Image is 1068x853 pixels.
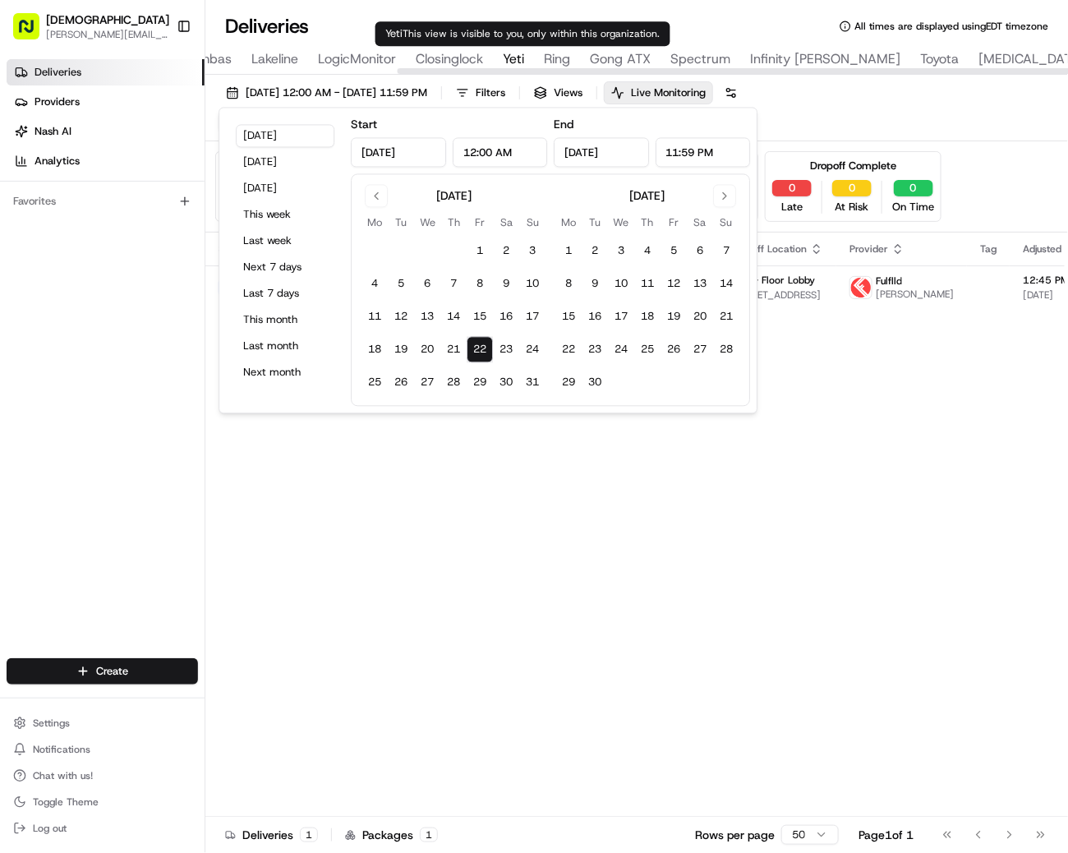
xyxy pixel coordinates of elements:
button: 13 [687,271,713,297]
button: 14 [713,271,739,297]
button: 24 [519,337,546,363]
button: 4 [361,271,388,297]
button: 12 [388,304,414,330]
button: 18 [361,337,388,363]
span: Provider [849,242,888,256]
span: Infinity [PERSON_NAME] [750,49,900,69]
button: 24 [608,337,634,363]
p: Rows per page [695,827,775,843]
button: Filters [449,81,513,104]
button: 5 [661,238,687,265]
button: 3 [608,238,634,265]
button: Next month [236,362,334,385]
span: Settings [33,717,70,730]
span: Toggle Theme [33,795,99,809]
button: 18 [634,304,661,330]
button: 0 [832,180,872,196]
a: 💻API Documentation [132,231,270,261]
label: End [554,118,573,132]
img: 1736555255976-a54dd68f-1ca7-489b-9aae-adbdc363a1c4 [16,156,46,186]
button: [DEMOGRAPHIC_DATA][PERSON_NAME][EMAIL_ADDRESS][DOMAIN_NAME] [7,7,170,46]
div: Favorites [7,188,198,214]
div: Dropoff Complete0Late0At Risk0On Time [765,151,941,222]
span: Dropoff Location [730,242,807,256]
button: 30 [493,370,519,396]
h1: Deliveries [225,13,309,39]
span: Notifications [33,743,90,756]
div: Dropoff Complete [810,159,896,173]
input: Date [351,138,446,168]
p: Welcome 👋 [16,65,299,91]
button: Next 7 days [236,256,334,279]
div: 📗 [16,239,30,252]
th: Friday [661,214,687,232]
button: 2 [582,238,608,265]
span: [DATE] 12:00 AM - [DATE] 11:59 PM [246,85,427,100]
span: Spectrum [670,49,730,69]
button: Go to next month [713,185,736,208]
th: Saturday [493,214,519,232]
div: 💻 [139,239,152,252]
button: 12 [661,271,687,297]
button: 7 [440,271,467,297]
button: 1 [467,238,493,265]
span: [STREET_ADDRESS] [730,288,823,302]
div: Deliveries [225,827,318,843]
button: 21 [713,304,739,330]
span: Yeti [503,49,524,69]
span: This view is visible to you, only within this organization. [403,27,661,40]
button: 13 [414,304,440,330]
button: 20 [414,337,440,363]
button: 27 [414,370,440,396]
button: 6 [687,238,713,265]
button: 19 [661,304,687,330]
input: Clear [43,105,271,122]
div: [DATE] [436,188,472,205]
button: This month [236,309,334,332]
button: 15 [467,304,493,330]
div: We're available if you need us! [56,173,208,186]
span: Fulflld [876,274,902,288]
span: Tag [980,242,997,256]
button: 9 [582,271,608,297]
button: 16 [493,304,519,330]
button: Last week [236,230,334,253]
button: Settings [7,712,198,735]
button: Chat with us! [7,764,198,787]
button: 16 [582,304,608,330]
div: 1 [300,828,318,842]
th: Tuesday [388,214,414,232]
button: 29 [555,370,582,396]
button: 8 [467,271,493,297]
th: Thursday [440,214,467,232]
span: Closinglock [416,49,483,69]
button: 23 [493,337,519,363]
button: 21 [440,337,467,363]
button: 0 [772,180,812,196]
img: Nash [16,16,49,48]
span: Analytics [35,154,80,168]
span: Create [96,664,128,679]
button: Live Monitoring [604,81,713,104]
span: Gong ATX [590,49,651,69]
button: 6 [414,271,440,297]
button: Notifications [7,738,198,761]
a: Analytics [7,148,205,174]
button: 9 [493,271,519,297]
button: 2 [493,238,519,265]
button: 10 [519,271,546,297]
button: 29 [467,370,493,396]
button: 27 [687,337,713,363]
button: This week [236,204,334,227]
button: [DATE] [236,125,334,148]
button: 23 [582,337,608,363]
span: Nash AI [35,124,71,139]
div: Yeti [375,21,670,46]
span: Ring [544,49,570,69]
a: 📗Knowledge Base [10,231,132,261]
a: Deliveries [7,59,205,85]
th: Sunday [519,214,546,232]
button: 31 [519,370,546,396]
button: 7 [713,238,739,265]
button: Views [527,81,590,104]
